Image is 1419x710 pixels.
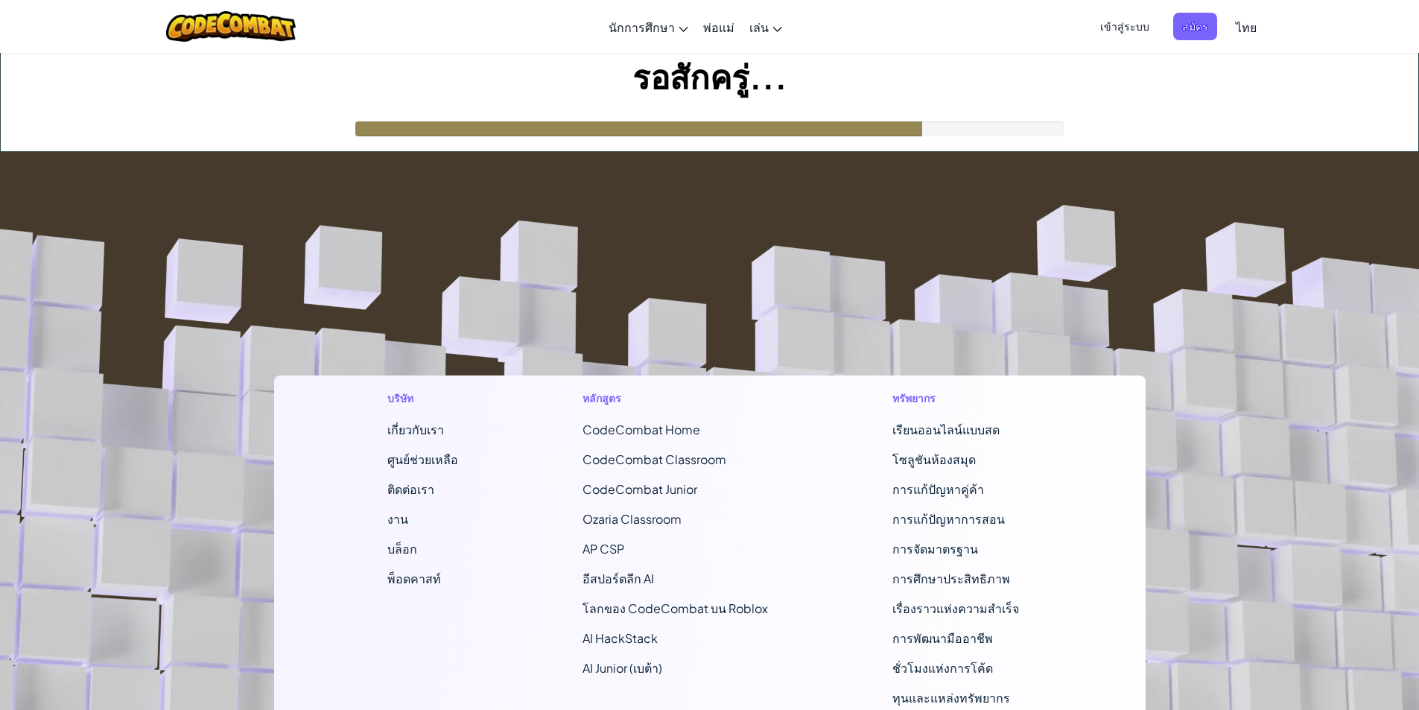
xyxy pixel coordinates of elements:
a: AI HackStack [582,630,658,646]
span: ติดต่อเรา [387,481,434,497]
span: นักการศึกษา [609,19,675,35]
a: ไทย [1228,7,1264,47]
a: โซลูชันห้องสมุด [892,451,976,467]
a: AI Junior (เบต้า) [582,660,662,676]
a: การแก้ปัญหาการสอน [892,511,1005,527]
a: พ็อดคาสท์ [387,571,441,586]
a: พ่อแม่ [696,7,742,47]
a: การจัดมาตรฐาน [892,541,978,557]
a: เกี่ยวกับเรา [387,422,444,437]
a: ชั่วโมงแห่งการโค้ด [892,660,993,676]
span: CodeCombat Home [582,422,700,437]
h1: หลักสูตร [582,390,768,406]
h1: ทรัพยากร [892,390,1032,406]
span: เล่น [749,19,769,35]
h1: รอสักครู่... [1,53,1418,99]
a: บล็อก [387,541,417,557]
a: เล่น [742,7,790,47]
a: Ozaria Classroom [582,511,682,527]
a: การศึกษาประสิทธิภาพ [892,571,1010,586]
img: CodeCombat logo [166,11,296,42]
a: การพัฒนามืออาชีพ [892,630,993,646]
button: สมัคร [1173,13,1217,40]
a: เรื่องราวแห่งความสำเร็จ [892,600,1019,616]
a: CodeCombat Junior [582,481,697,497]
a: งาน [387,511,408,527]
a: ทุนและแหล่งทรัพยากร [892,690,1010,706]
a: นักการศึกษา [601,7,696,47]
a: ศูนย์ช่วยเหลือ [387,451,458,467]
a: CodeCombat Classroom [582,451,726,467]
a: การแก้ปัญหาคู่ค้า [892,481,984,497]
a: โลกของ CodeCombat บน Roblox [582,600,768,616]
h1: บริษัท [387,390,458,406]
a: AP CSP [582,541,624,557]
a: เรียนออนไลน์แบบสด [892,422,1000,437]
a: อีสปอร์ตลีก AI [582,571,654,586]
button: เข้าสู่ระบบ [1091,13,1158,40]
span: ไทย [1236,19,1257,35]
